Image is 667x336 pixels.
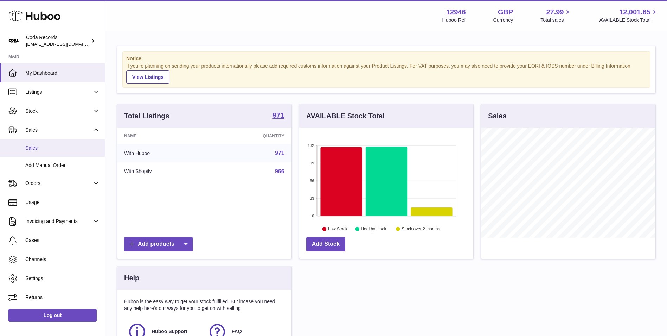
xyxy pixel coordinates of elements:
[308,143,314,148] text: 132
[599,7,659,24] a: 12,001.65 AVAILABLE Stock Total
[275,168,284,174] a: 966
[26,41,103,47] span: [EMAIL_ADDRESS][DOMAIN_NAME]
[312,214,314,218] text: 0
[272,112,284,119] strong: 971
[442,17,466,24] div: Huboo Ref
[25,145,100,151] span: Sales
[25,237,100,244] span: Cases
[25,162,100,169] span: Add Manual Order
[446,7,466,17] strong: 12946
[546,7,564,17] span: 27.99
[25,199,100,206] span: Usage
[117,144,211,162] td: With Huboo
[328,226,348,231] text: Low Stock
[25,218,92,225] span: Invoicing and Payments
[310,196,314,200] text: 33
[25,275,100,282] span: Settings
[26,34,89,48] div: Coda Records
[275,150,284,156] a: 971
[272,112,284,120] a: 971
[25,108,92,114] span: Stock
[25,89,92,95] span: Listings
[599,17,659,24] span: AVAILABLE Stock Total
[25,127,92,133] span: Sales
[25,256,100,263] span: Channels
[306,237,345,251] a: Add Stock
[540,7,572,24] a: 27.99 Total sales
[232,328,242,335] span: FAQ
[126,55,646,62] strong: Notice
[8,309,97,322] a: Log out
[25,70,100,76] span: My Dashboard
[124,273,139,283] h3: Help
[152,328,187,335] span: Huboo Support
[402,226,440,231] text: Stock over 2 months
[211,128,291,144] th: Quantity
[124,298,284,312] p: Huboo is the easy way to get your stock fulfilled. But incase you need any help here's our ways f...
[540,17,572,24] span: Total sales
[117,162,211,181] td: With Shopify
[117,128,211,144] th: Name
[124,237,193,251] a: Add products
[493,17,513,24] div: Currency
[310,161,314,165] text: 99
[126,70,169,84] a: View Listings
[498,7,513,17] strong: GBP
[25,294,100,301] span: Returns
[8,36,19,46] img: internalAdmin-12946@internal.huboo.com
[25,180,92,187] span: Orders
[361,226,386,231] text: Healthy stock
[126,63,646,84] div: If you're planning on sending your products internationally please add required customs informati...
[124,111,169,121] h3: Total Listings
[310,179,314,183] text: 66
[306,111,385,121] h3: AVAILABLE Stock Total
[488,111,506,121] h3: Sales
[619,7,650,17] span: 12,001.65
